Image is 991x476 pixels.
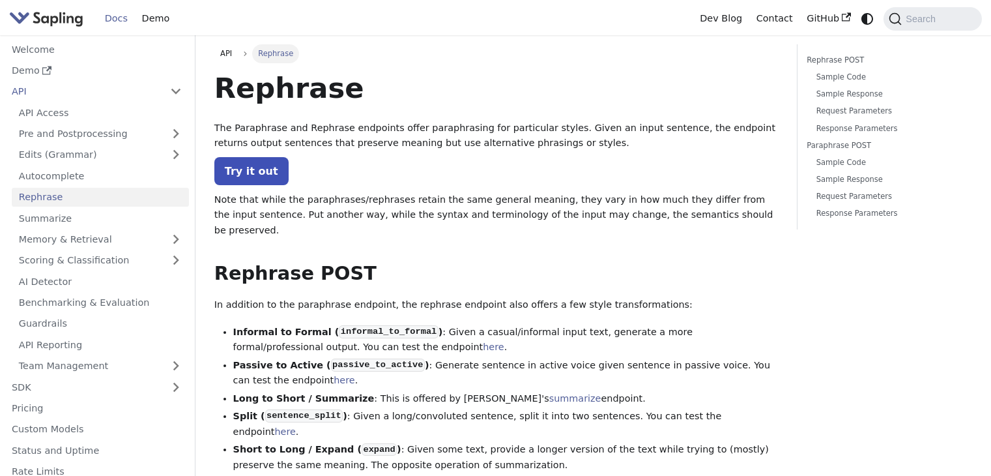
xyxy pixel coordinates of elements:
a: Response Parameters [816,207,963,220]
strong: Split ( ) [233,411,347,421]
button: Expand sidebar category 'SDK' [163,378,189,396]
h2: Rephrase POST [214,262,778,286]
code: expand [362,443,397,456]
li: : Given a long/convoluted sentence, split it into two sentences. You can test the endpoint . [233,409,779,440]
a: API Access [12,103,189,122]
a: Custom Models [5,420,189,439]
li: : Given a casual/informal input text, generate a more formal/professional output. You can test th... [233,325,779,356]
a: Request Parameters [816,190,963,203]
a: Request Parameters [816,105,963,117]
a: API [214,44,238,63]
p: The Paraphrase and Rephrase endpoints offer paraphrasing for particular styles. Given an input se... [214,121,778,152]
strong: Short to Long / Expand ( ) [233,444,401,454]
a: Paraphrase POST [807,140,968,152]
a: AI Detector [12,272,189,291]
nav: Breadcrumbs [214,44,778,63]
a: summarize [549,393,601,404]
a: Scoring & Classification [12,251,189,270]
a: Sample Code [816,71,963,83]
li: : Generate sentence in active voice given sentence in passive voice. You can test the endpoint . [233,358,779,389]
a: SDK [5,378,163,396]
a: Rephrase POST [807,54,968,67]
a: API [5,82,163,101]
a: Benchmarking & Evaluation [12,293,189,312]
a: Welcome [5,40,189,59]
a: here [274,426,295,437]
span: Search [902,14,943,24]
button: Collapse sidebar category 'API' [163,82,189,101]
a: Rephrase [12,188,189,207]
h1: Rephrase [214,70,778,106]
p: Note that while the paraphrases/rephrases retain the same general meaning, they vary in how much ... [214,192,778,239]
a: here [334,375,354,385]
a: Summarize [12,209,189,228]
a: Pricing [5,399,189,418]
li: : Given some text, provide a longer version of the text while trying to (mostly) preserve the sam... [233,442,779,473]
a: Status and Uptime [5,441,189,460]
a: Sample Code [816,156,963,169]
a: Edits (Grammar) [12,145,189,164]
a: Try it out [214,157,289,185]
a: Sample Response [816,88,963,100]
code: sentence_split [265,409,343,423]
strong: Passive to Active ( ) [233,360,429,370]
a: Demo [135,8,177,29]
strong: Long to Short / Summarize [233,393,375,404]
a: Memory & Retrieval [12,230,189,249]
a: GitHub [799,8,857,29]
img: Sapling.ai [9,9,83,28]
a: here [483,342,504,352]
a: Docs [98,8,135,29]
a: Sapling.aiSapling.ai [9,9,88,28]
a: Response Parameters [816,123,963,135]
a: Guardrails [12,314,189,333]
a: Team Management [12,357,189,376]
span: Rephrase [252,44,299,63]
button: Search (Command+K) [883,7,981,31]
strong: Informal to Formal ( ) [233,327,443,337]
a: API Reporting [12,335,189,354]
a: Demo [5,61,189,80]
a: Autocomplete [12,166,189,185]
button: Switch between dark and light mode (currently system mode) [858,9,877,28]
a: Sample Response [816,173,963,186]
span: API [220,49,232,58]
a: Dev Blog [693,8,749,29]
a: Pre and Postprocessing [12,125,189,143]
a: Contact [749,8,800,29]
li: : This is offered by [PERSON_NAME]'s endpoint. [233,391,779,407]
p: In addition to the paraphrase endpoint, the rephrase endpoint also offers a few style transformat... [214,297,778,313]
code: passive_to_active [331,359,425,372]
code: informal_to_formal [339,325,438,338]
